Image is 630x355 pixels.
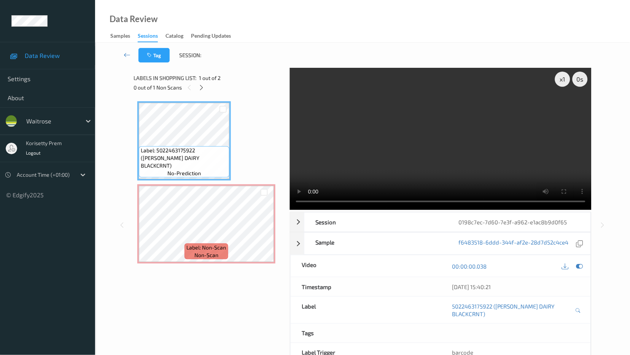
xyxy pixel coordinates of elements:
[452,262,487,270] a: 00:00:00.038
[573,72,588,87] div: 0 s
[452,283,579,291] div: [DATE] 15:40:21
[447,213,591,232] div: 0198c7ec-7d60-7e3f-a962-e1ac8b9d0f65
[141,147,228,170] span: Label: 5022463175922 ([PERSON_NAME] DAIRY BLACKCRNT)
[199,74,221,82] span: 1 out of 2
[167,170,201,177] span: no-prediction
[291,324,441,343] div: Tags
[291,255,441,277] div: Video
[304,213,448,232] div: Session
[138,48,170,62] button: Tag
[194,251,218,259] span: non-scan
[304,233,448,254] div: Sample
[165,32,183,42] div: Catalog
[110,15,157,23] div: Data Review
[134,74,196,82] span: Labels in shopping list:
[291,277,441,296] div: Timestamp
[138,31,165,42] a: Sessions
[459,238,569,249] a: f6483518-6ddd-344f-af2e-28d7d52c4ce4
[165,31,191,42] a: Catalog
[191,32,231,42] div: Pending Updates
[187,244,226,251] span: Label: Non-Scan
[290,232,591,255] div: Samplef6483518-6ddd-344f-af2e-28d7d52c4ce4
[179,51,201,59] span: Session:
[110,32,130,42] div: Samples
[134,83,285,92] div: 0 out of 1 Non Scans
[110,31,138,42] a: Samples
[290,212,591,232] div: Session0198c7ec-7d60-7e3f-a962-e1ac8b9d0f65
[555,72,570,87] div: x 1
[191,31,239,42] a: Pending Updates
[291,297,441,323] div: Label
[452,302,573,318] a: 5022463175922 ([PERSON_NAME] DAIRY BLACKCRNT)
[138,32,158,42] div: Sessions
